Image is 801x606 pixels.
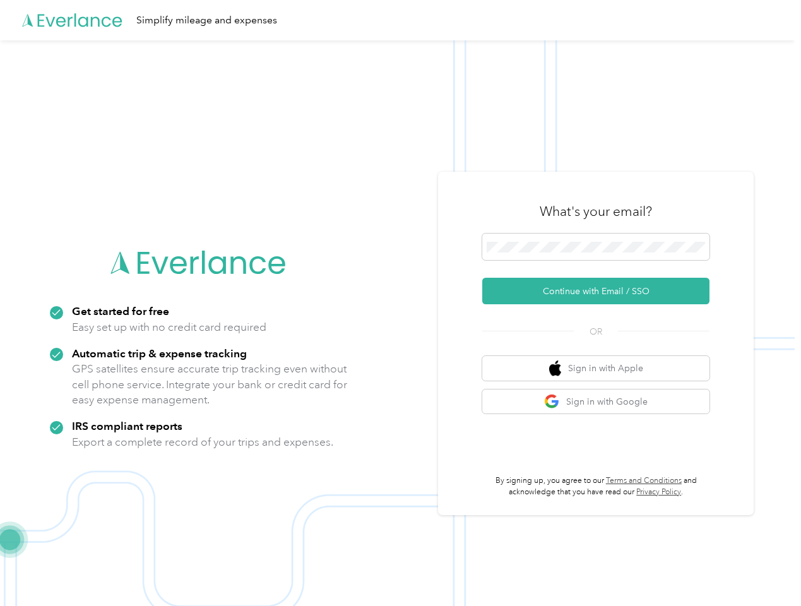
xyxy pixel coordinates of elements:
div: Simplify mileage and expenses [136,13,277,28]
strong: IRS compliant reports [72,419,182,432]
button: Continue with Email / SSO [482,278,709,304]
p: By signing up, you agree to our and acknowledge that you have read our . [482,475,709,497]
span: OR [574,325,618,338]
p: Export a complete record of your trips and expenses. [72,434,333,450]
a: Terms and Conditions [606,476,682,485]
a: Privacy Policy [636,487,681,497]
img: google logo [544,394,560,410]
p: Easy set up with no credit card required [72,319,266,335]
button: google logoSign in with Google [482,389,709,414]
button: apple logoSign in with Apple [482,356,709,381]
h3: What's your email? [540,203,652,220]
strong: Automatic trip & expense tracking [72,347,247,360]
strong: Get started for free [72,304,169,318]
p: GPS satellites ensure accurate trip tracking even without cell phone service. Integrate your bank... [72,361,348,408]
img: apple logo [549,360,562,376]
